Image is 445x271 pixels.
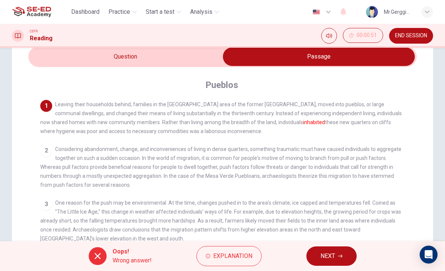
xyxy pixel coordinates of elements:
[303,119,325,125] font: inhabited
[321,251,335,261] span: NEXT
[113,256,152,265] span: Wrong answer!
[366,6,378,18] img: Profile picture
[357,32,377,38] span: 00:00:51
[143,5,184,19] button: Start a test
[40,101,402,134] span: Leaving their households behind, families in the [GEOGRAPHIC_DATA] area of the former [GEOGRAPHIC...
[190,7,212,16] span: Analysis
[12,4,51,19] img: SE-ED Academy logo
[12,4,68,19] a: SE-ED Academy logo
[40,145,52,157] div: 2
[105,5,140,19] button: Practice
[312,9,321,15] img: en
[343,28,383,43] button: 00:00:51
[196,246,262,266] button: Explanation
[146,7,174,16] span: Start a test
[384,7,412,16] div: Mr.Gerggiat Sribunrueang
[108,7,130,16] span: Practice
[40,200,401,242] span: One reason for the push may be environmental. At the time, changes pushed in to the area's climat...
[187,5,222,19] button: Analysis
[113,247,152,256] span: Oops!
[213,251,252,261] span: Explanation
[343,28,383,44] div: Hide
[321,28,337,44] div: Mute
[40,198,52,210] div: 3
[205,79,238,91] h4: Pueblos
[40,100,52,112] div: 1
[395,33,427,39] span: END SESSION
[389,28,433,44] button: END SESSION
[30,34,53,43] h1: Reading
[306,246,357,266] button: NEXT
[30,29,38,34] span: CEFR
[40,146,401,188] span: Considering abandonment, change, and inconveniences of living in dense quarters, something trauma...
[71,7,100,16] span: Dashboard
[420,246,438,264] div: Open Intercom Messenger
[68,5,102,19] button: Dashboard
